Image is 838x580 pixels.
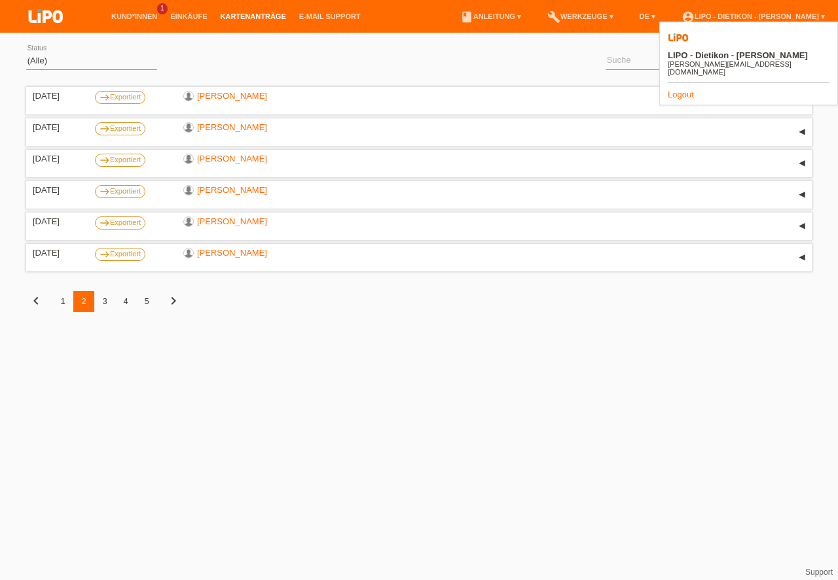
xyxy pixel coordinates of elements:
i: book [460,10,473,24]
div: 5 [136,291,157,312]
a: Support [805,568,833,577]
label: Exportiert [95,122,145,135]
div: auf-/zuklappen [792,122,812,142]
div: [DATE] [33,248,85,258]
label: Exportiert [95,185,145,198]
a: Kund*innen [105,12,164,20]
b: LIPO - Dietikon - [PERSON_NAME] [668,50,808,60]
div: 4 [115,291,136,312]
a: [PERSON_NAME] [197,91,267,101]
a: E-Mail Support [293,12,367,20]
a: LIPO pay [13,27,79,37]
a: bookAnleitung ▾ [454,12,528,20]
label: Exportiert [95,91,145,104]
i: east [100,186,110,197]
a: [PERSON_NAME] [197,185,267,195]
a: account_circleLIPO - Dietikon - [PERSON_NAME] ▾ [675,12,831,20]
label: Exportiert [95,248,145,261]
div: [DATE] [33,185,85,195]
div: auf-/zuklappen [792,248,812,267]
a: [PERSON_NAME] [197,216,267,226]
i: east [100,249,110,260]
i: east [100,124,110,134]
a: [PERSON_NAME] [197,248,267,258]
div: auf-/zuklappen [792,216,812,236]
div: auf-/zuklappen [792,154,812,173]
div: auf-/zuklappen [792,91,812,111]
div: 1 [52,291,73,312]
div: [DATE] [33,91,85,101]
i: east [100,218,110,228]
div: [DATE] [33,154,85,163]
div: 2 [73,291,94,312]
a: buildWerkzeuge ▾ [541,12,620,20]
i: chevron_left [28,293,44,309]
i: east [100,92,110,103]
img: 39073_square.png [668,27,689,48]
label: Exportiert [95,154,145,167]
a: Logout [668,90,694,99]
div: [PERSON_NAME][EMAIL_ADDRESS][DOMAIN_NAME] [668,60,829,76]
div: 3 [94,291,115,312]
a: [PERSON_NAME] [197,122,267,132]
div: [DATE] [33,216,85,226]
a: DE ▾ [633,12,662,20]
i: build [547,10,560,24]
i: account_circle [682,10,695,24]
span: 1 [157,3,168,14]
i: east [100,155,110,165]
div: auf-/zuklappen [792,185,812,205]
label: Exportiert [95,216,145,230]
i: chevron_right [166,293,181,309]
a: [PERSON_NAME] [197,154,267,163]
a: Kartenanträge [214,12,293,20]
div: [DATE] [33,122,85,132]
a: Einkäufe [164,12,213,20]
